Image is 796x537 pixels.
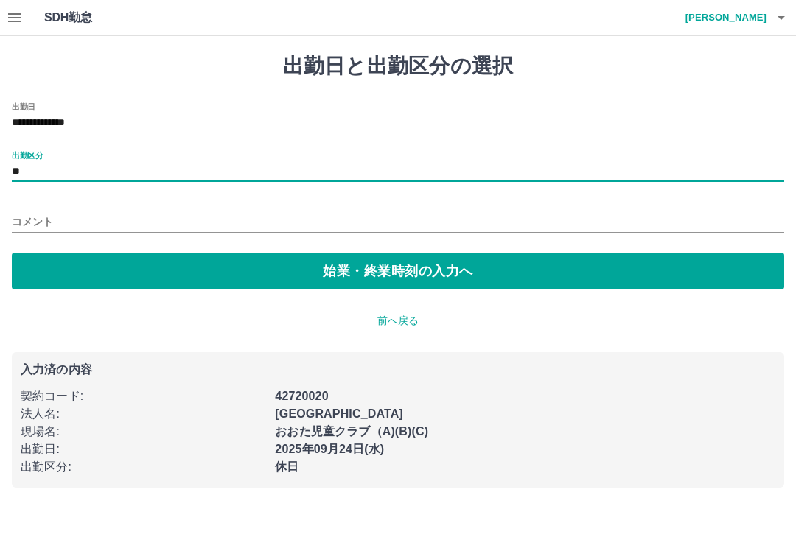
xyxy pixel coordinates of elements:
b: 休日 [275,460,298,473]
p: 法人名 : [21,405,266,423]
p: 現場名 : [21,423,266,441]
b: 2025年09月24日(水) [275,443,384,455]
label: 出勤日 [12,101,35,112]
p: 出勤日 : [21,441,266,458]
b: [GEOGRAPHIC_DATA] [275,407,403,420]
b: 42720020 [275,390,328,402]
button: 始業・終業時刻の入力へ [12,253,784,289]
label: 出勤区分 [12,150,43,161]
h1: 出勤日と出勤区分の選択 [12,54,784,79]
p: 前へ戻る [12,313,784,329]
p: 入力済の内容 [21,364,775,376]
b: おおた児童クラブ（A)(B)(C) [275,425,428,438]
p: 出勤区分 : [21,458,266,476]
p: 契約コード : [21,387,266,405]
